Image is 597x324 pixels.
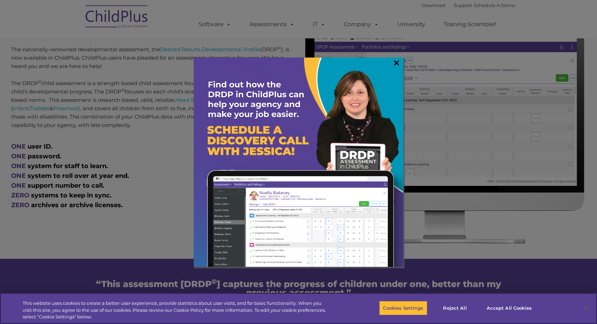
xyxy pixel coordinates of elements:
a: × [392,59,400,66]
button: Reject All [433,301,477,315]
div: This website uses cookies to create a better user experience, provide statistics about user visit... [23,300,329,321]
button: Close [578,300,594,316]
button: Cookies Settings [379,301,427,315]
button: Accept All Cookies [483,301,536,315]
